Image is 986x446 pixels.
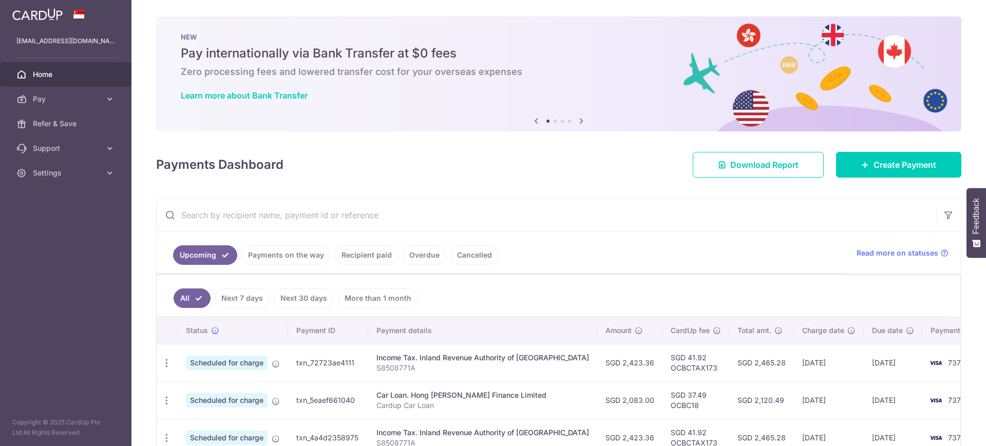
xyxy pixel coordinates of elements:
[729,381,794,419] td: SGD 2,120.49
[33,143,101,153] span: Support
[857,248,949,258] a: Read more on statuses
[215,288,270,308] a: Next 7 days
[403,245,446,265] a: Overdue
[662,344,729,381] td: SGD 41.92 OCBCTAX173
[274,288,334,308] a: Next 30 days
[376,353,589,363] div: Income Tax. Inland Revenue Authority of [GEOGRAPHIC_DATA]
[173,245,237,265] a: Upcoming
[693,152,824,178] a: Download Report
[33,119,101,129] span: Refer & Save
[376,363,589,373] p: S8508771A
[737,325,771,336] span: Total amt.
[156,16,961,131] img: Bank transfer banner
[157,199,936,231] input: Search by recipient name, payment id or reference
[794,381,864,419] td: [DATE]
[597,381,662,419] td: SGD 2,083.00
[948,358,965,367] span: 7375
[338,288,418,308] a: More than 1 month
[186,356,268,370] span: Scheduled for charge
[874,159,936,171] span: Create Payment
[156,156,283,174] h4: Payments Dashboard
[802,325,844,336] span: Charge date
[920,415,976,441] iframe: Opens a widget where you can find more information
[864,381,922,419] td: [DATE]
[857,248,938,258] span: Read more on statuses
[288,317,368,344] th: Payment ID
[872,325,903,336] span: Due date
[12,8,63,21] img: CardUp
[241,245,331,265] a: Payments on the way
[288,381,368,419] td: txn_5eaef661040
[605,325,632,336] span: Amount
[966,188,986,258] button: Feedback - Show survey
[729,344,794,381] td: SGD 2,465.28
[925,394,946,406] img: Bank Card
[948,396,965,404] span: 7375
[181,66,937,78] h6: Zero processing fees and lowered transfer cost for your overseas expenses
[288,344,368,381] td: txn_72723ae4111
[181,90,308,101] a: Learn more about Bank Transfer
[450,245,499,265] a: Cancelled
[33,69,101,80] span: Home
[376,428,589,438] div: Income Tax. Inland Revenue Authority of [GEOGRAPHIC_DATA]
[376,400,589,411] p: Cardup Car Loan
[181,45,937,62] h5: Pay internationally via Bank Transfer at $0 fees
[662,381,729,419] td: SGD 37.49 OCBC18
[335,245,399,265] a: Recipient paid
[33,168,101,178] span: Settings
[730,159,799,171] span: Download Report
[836,152,961,178] a: Create Payment
[368,317,597,344] th: Payment details
[972,198,981,234] span: Feedback
[597,344,662,381] td: SGD 2,423.36
[671,325,710,336] span: CardUp fee
[925,357,946,369] img: Bank Card
[174,288,211,308] a: All
[186,431,268,445] span: Scheduled for charge
[33,94,101,104] span: Pay
[864,344,922,381] td: [DATE]
[376,390,589,400] div: Car Loan. Hong [PERSON_NAME] Finance Limited
[794,344,864,381] td: [DATE]
[186,325,208,336] span: Status
[181,33,937,41] p: NEW
[16,36,115,46] p: [EMAIL_ADDRESS][DOMAIN_NAME]
[186,393,268,408] span: Scheduled for charge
